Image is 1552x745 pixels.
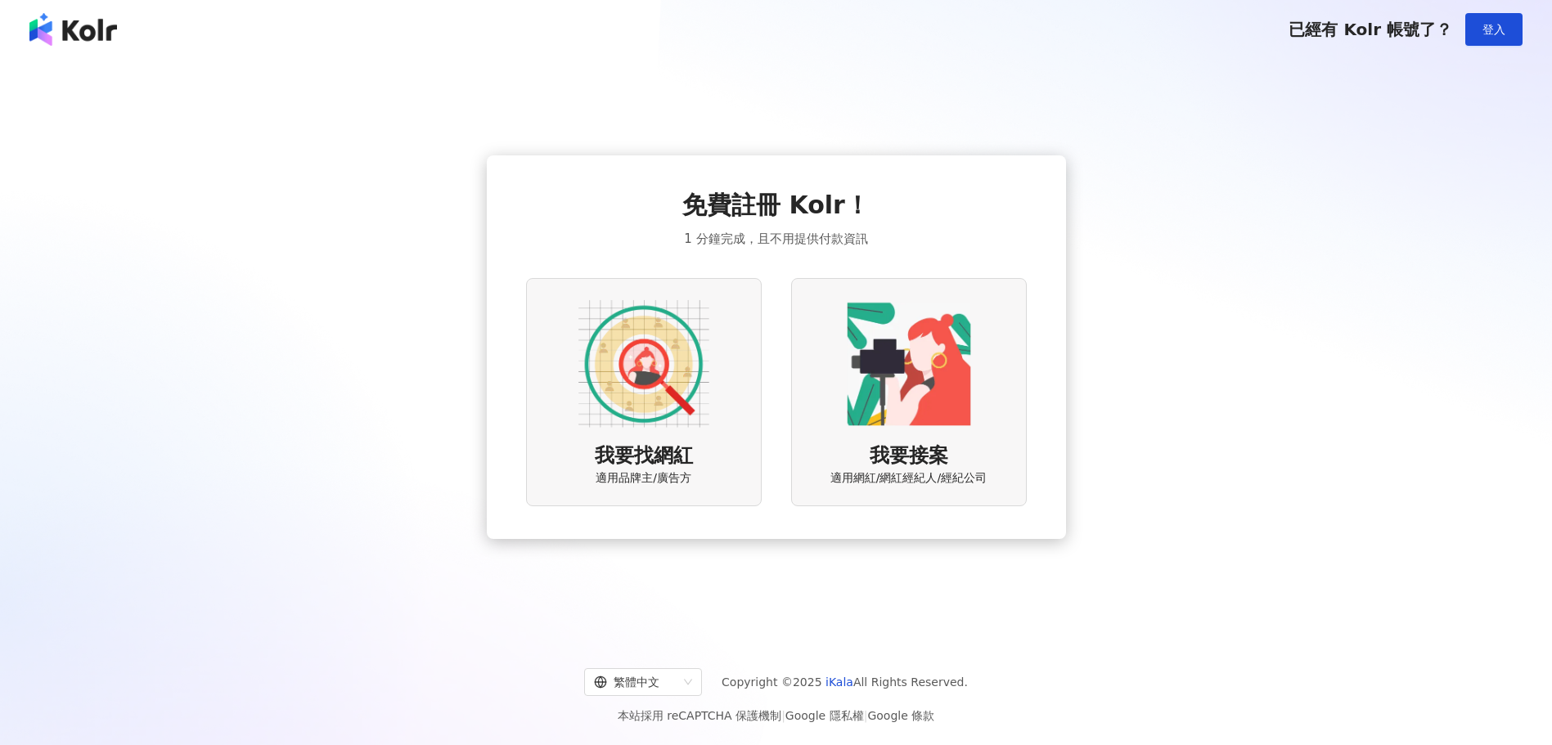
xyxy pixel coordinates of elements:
span: Copyright © 2025 All Rights Reserved. [722,672,968,692]
span: | [864,709,868,722]
img: AD identity option [578,298,709,429]
a: Google 條款 [867,709,934,722]
span: 1 分鐘完成，且不用提供付款資訊 [684,229,867,249]
img: logo [29,13,117,46]
div: 繁體中文 [594,669,677,695]
span: 免費註冊 Kolr！ [682,188,870,222]
span: 登入 [1482,23,1505,36]
a: iKala [825,675,853,689]
span: 已經有 Kolr 帳號了？ [1289,20,1452,39]
a: Google 隱私權 [785,709,864,722]
span: 本站採用 reCAPTCHA 保護機制 [618,706,934,725]
span: 我要接案 [870,442,948,470]
button: 登入 [1465,13,1523,46]
span: 適用品牌主/廣告方 [596,470,691,487]
span: 我要找網紅 [595,442,693,470]
span: | [781,709,785,722]
span: 適用網紅/網紅經紀人/經紀公司 [830,470,987,487]
img: KOL identity option [843,298,974,429]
